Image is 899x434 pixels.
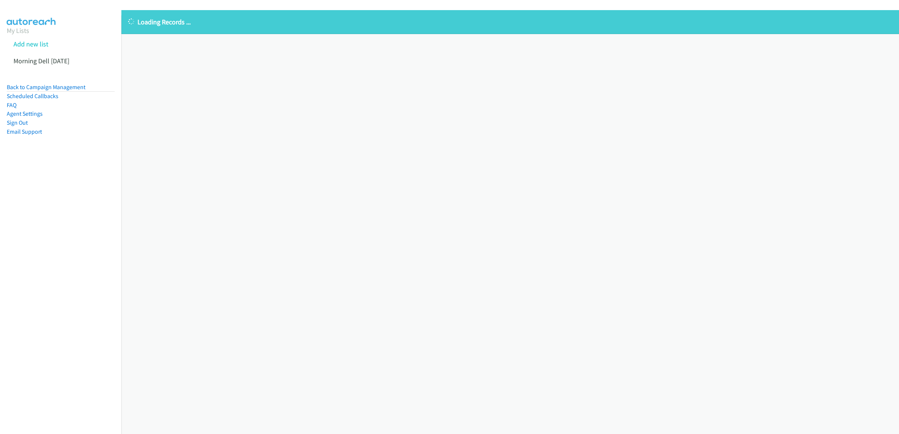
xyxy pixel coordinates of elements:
[7,92,58,100] a: Scheduled Callbacks
[7,84,85,91] a: Back to Campaign Management
[128,17,892,27] p: Loading Records ...
[7,119,28,126] a: Sign Out
[7,128,42,135] a: Email Support
[13,40,48,48] a: Add new list
[13,57,69,65] a: Morning Dell [DATE]
[7,110,43,117] a: Agent Settings
[7,101,16,109] a: FAQ
[7,26,29,35] a: My Lists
